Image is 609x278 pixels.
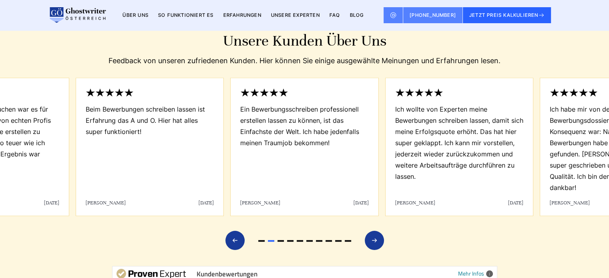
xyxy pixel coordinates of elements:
[258,240,265,242] span: Go to slide 1
[277,240,284,242] span: Go to slide 3
[297,240,303,242] span: Go to slide 5
[326,240,332,242] span: Go to slide 8
[48,7,106,23] img: logo wirschreiben
[345,240,351,242] span: Go to slide 10
[287,240,293,242] span: Go to slide 4
[197,270,257,278] span: Kundenbewertungen
[463,7,551,23] button: JETZT PREIS KALKULIEREN
[240,97,369,200] span: Ein Bewerbungsschreiben professionell erstellen lassen zu können, ist das Einfachste der Welt. Ic...
[330,12,340,18] a: FAQ
[385,78,534,216] div: 3 / 10
[271,12,320,18] a: Unsere Experten
[240,200,280,206] span: [PERSON_NAME]
[86,97,214,200] span: Beim Bewerbungen schreiben lassen ist Erfahrung das A und O. Hier hat alles super funktioniert!
[316,240,322,242] span: Go to slide 7
[458,268,493,277] a: Mehr Infos
[306,240,313,242] span: Go to slide 6
[86,200,126,206] span: [PERSON_NAME]
[158,12,214,18] a: So funktioniert es
[44,200,59,206] span: [DATE]
[223,12,261,18] a: Erfahrungen
[268,240,274,242] span: Go to slide 2
[230,78,379,216] div: 2 / 10
[403,7,463,23] a: [PHONE_NUMBER]
[225,231,245,250] div: Previous slide
[550,200,590,206] span: [PERSON_NAME]
[55,54,555,67] div: Feedback von unseren zufriedenen Kunden. Hier können Sie einige ausgewählte Meinungen und Erfahru...
[350,12,364,18] a: BLOG
[123,12,149,18] a: Über uns
[395,97,524,200] span: Ich wollte von Experten meine Bewerbungen schreiben lassen, damit sich meine Erfolgsquote erhöht....
[410,12,456,18] span: [PHONE_NUMBER]
[354,200,369,206] span: [DATE]
[55,31,555,50] h2: Unsere Kunden über uns
[76,78,224,216] div: 1 / 10
[365,231,384,250] div: Next slide
[390,12,396,18] img: Email
[508,200,523,206] span: [DATE]
[199,200,214,206] span: [DATE]
[335,240,342,242] span: Go to slide 9
[395,200,435,206] span: [PERSON_NAME]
